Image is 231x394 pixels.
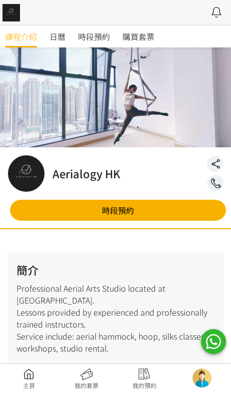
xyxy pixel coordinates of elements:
a: 時段預約 [78,25,110,47]
a: 購買套票 [122,25,154,47]
h2: 簡介 [16,262,214,278]
h2: Aerialogy HK [52,165,120,182]
a: 時段預約 [10,200,226,221]
span: 時段預約 [78,30,110,42]
span: 日曆 [49,30,65,42]
span: 課程介紹 [5,30,37,42]
a: 課程介紹 [5,25,37,47]
a: 日曆 [49,25,65,47]
span: 購買套票 [122,30,154,42]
